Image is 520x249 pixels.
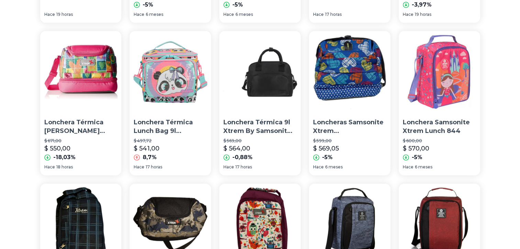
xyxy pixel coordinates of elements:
[44,164,55,170] span: Hace
[313,12,324,17] span: Hace
[223,118,297,135] p: Lonchera Térmica 9l Xtrem By Samsonite Lunch Bag Bayside 4xt
[143,153,157,162] p: 8,7%
[415,164,432,170] span: 6 meses
[412,1,432,9] p: -3,97%
[223,138,297,144] p: $ 569,00
[322,153,333,162] p: -5%
[130,31,211,113] img: Lonchera Térmica Lunch Bag 9l Oregon 4xt Xtrem By Samsonite
[235,12,253,17] span: 6 meses
[56,164,73,170] span: 18 horas
[53,153,76,162] p: -18,03%
[223,12,234,17] span: Hace
[403,144,429,153] p: $ 570,00
[223,144,250,153] p: $ 564,00
[44,118,118,135] p: Lonchera Térmica [PERSON_NAME] Ajustable Samsonite Xtrem Niña
[219,31,301,113] img: Lonchera Térmica 9l Xtrem By Samsonite Lunch Bag Bayside 4xt
[399,31,480,113] img: Lonchera Samsonite Xtrem Lunch 844
[235,164,252,170] span: 17 horas
[415,12,431,17] span: 19 horas
[134,164,144,170] span: Hace
[313,144,339,153] p: $ 569,05
[232,153,253,162] p: -0,88%
[219,31,301,175] a: Lonchera Térmica 9l Xtrem By Samsonite Lunch Bag Bayside 4xtLonchera Térmica 9l Xtrem By Samsonit...
[134,138,207,144] p: $ 497,72
[412,153,422,162] p: -5%
[134,12,144,17] span: Hace
[130,31,211,175] a: Lonchera Térmica Lunch Bag 9l Oregon 4xt Xtrem By Samsonite Lonchera Térmica Lunch Bag 9l [US_STA...
[313,118,386,135] p: Loncheras Samsonite Xtrem [GEOGRAPHIC_DATA]
[403,138,476,144] p: $ 600,00
[146,12,163,17] span: 6 meses
[325,164,343,170] span: 6 meses
[313,164,324,170] span: Hace
[44,12,55,17] span: Hace
[40,31,122,113] img: Lonchera Térmica Con Correa Ajustable Samsonite Xtrem Niña
[403,164,413,170] span: Hace
[232,1,243,9] p: -5%
[44,144,70,153] p: $ 550,00
[146,164,162,170] span: 17 horas
[143,1,153,9] p: -5%
[325,12,342,17] span: 17 horas
[399,31,480,175] a: Lonchera Samsonite Xtrem Lunch 844Lonchera Samsonite Xtrem Lunch 844$ 600,00$ 570,00-5%Hace6 meses
[134,144,159,153] p: $ 541,00
[403,12,413,17] span: Hace
[40,31,122,175] a: Lonchera Térmica Con Correa Ajustable Samsonite Xtrem NiñaLonchera Térmica [PERSON_NAME] Ajustabl...
[223,164,234,170] span: Hace
[134,118,207,135] p: Lonchera Térmica Lunch Bag 9l [US_STATE] 4xt Xtrem By Samsonite
[309,31,390,175] a: Loncheras Samsonite Xtrem MainzLoncheras Samsonite Xtrem [GEOGRAPHIC_DATA]$ 599,00$ 569,05-5%Hace...
[44,138,118,144] p: $ 671,00
[56,12,73,17] span: 19 horas
[313,138,386,144] p: $ 599,00
[403,118,476,135] p: Lonchera Samsonite Xtrem Lunch 844
[309,31,390,113] img: Loncheras Samsonite Xtrem Mainz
